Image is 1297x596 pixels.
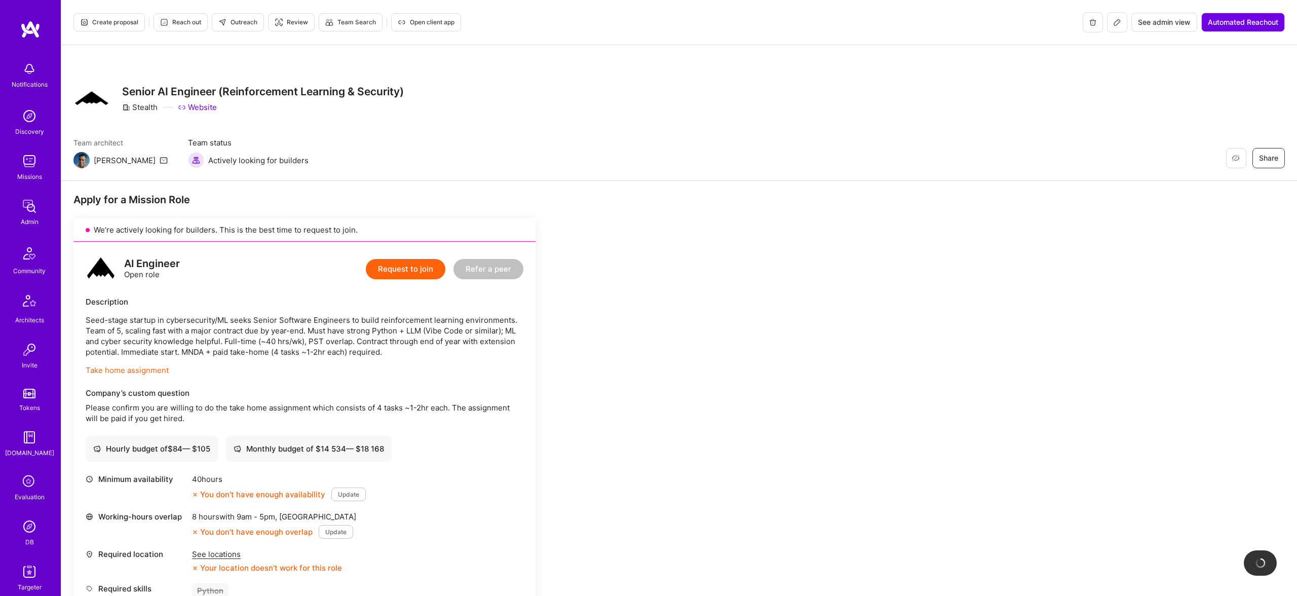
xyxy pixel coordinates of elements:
button: Create proposal [73,13,145,31]
div: Working-hours overlap [86,511,187,522]
i: icon Proposal [80,18,88,26]
p: Seed-stage startup in cybersecurity/ML seeks Senior Software Engineers to build reinforcement lea... [86,315,523,357]
img: Admin Search [19,516,40,537]
div: Community [13,266,46,276]
img: Team Architect [73,152,90,168]
div: See locations [192,549,342,560]
span: See admin view [1138,17,1191,27]
i: icon Mail [160,156,168,164]
div: Targeter [18,582,42,592]
div: Monthly budget of $ 14 534 — $ 18 168 [234,443,384,454]
i: icon World [86,513,93,520]
img: loading [1255,558,1266,568]
span: Share [1259,153,1278,163]
span: Team architect [73,137,168,148]
button: Request to join [366,259,445,279]
i: icon CloseOrange [192,529,198,535]
img: admin teamwork [19,196,40,216]
div: Architects [15,315,44,325]
button: Reach out [154,13,208,31]
i: icon Tag [86,585,93,592]
button: Update [331,488,366,501]
div: Required location [86,549,187,560]
span: Team Search [325,18,376,27]
i: icon CompanyGray [122,103,130,111]
img: guide book [19,427,40,448]
div: You don’t have enough overlap [192,527,313,537]
div: Notifications [12,79,48,90]
div: DB [25,537,34,547]
span: Automated Reachout [1208,17,1278,27]
button: See admin view [1131,13,1197,32]
img: discovery [19,106,40,126]
div: [PERSON_NAME] [94,155,156,166]
i: icon Cash [93,445,101,453]
div: [DOMAIN_NAME] [5,448,54,458]
i: icon Location [86,550,93,558]
div: Evaluation [15,492,45,502]
i: icon SelectionTeam [20,472,39,492]
div: 8 hours with [GEOGRAPHIC_DATA] [192,511,356,522]
div: Admin [21,216,39,227]
span: Actively looking for builders [208,155,309,166]
a: Take home assignment [86,365,169,375]
a: Website [178,102,217,113]
div: Required skills [86,583,187,594]
button: Update [319,525,353,539]
i: icon Clock [86,475,93,483]
i: icon CloseOrange [192,492,198,498]
button: Share [1252,148,1285,168]
span: 9am - 5pm , [235,512,279,521]
span: Reach out [160,18,201,27]
img: bell [19,59,40,79]
img: Actively looking for builders [188,152,204,168]
i: icon CloseOrange [192,565,198,571]
i: icon Targeter [275,18,283,26]
div: Discovery [15,126,44,137]
div: You don’t have enough availability [192,489,325,500]
button: Outreach [212,13,264,31]
i: icon Cash [234,445,241,453]
button: Automated Reachout [1201,13,1285,32]
span: Create proposal [80,18,138,27]
div: Invite [22,360,37,370]
button: Refer a peer [453,259,523,279]
img: tokens [23,389,35,398]
h3: Senior AI Engineer (Reinforcement Learning & Security) [122,85,404,98]
img: Community [17,241,42,266]
div: Description [86,296,523,307]
img: logo [20,20,41,39]
img: Architects [17,290,42,315]
button: Open client app [391,13,461,31]
button: Review [268,13,315,31]
div: Apply for a Mission Role [73,193,536,206]
img: teamwork [19,151,40,171]
div: We’re actively looking for builders. This is the best time to request to join. [73,218,536,242]
div: Open role [124,258,180,280]
div: Missions [17,171,42,182]
div: Hourly budget of $ 84 — $ 105 [93,443,210,454]
span: Review [275,18,308,27]
img: Company Logo [73,89,110,109]
button: Team Search [319,13,383,31]
p: Please confirm you are willing to do the take home assignment which consists of 4 tasks ~1-2hr ea... [86,402,523,424]
div: Minimum availability [86,474,187,485]
div: 40 hours [192,474,366,485]
i: icon EyeClosed [1232,154,1240,162]
div: Stealth [122,102,158,113]
span: Outreach [218,18,257,27]
div: Your location doesn’t work for this role [192,563,342,573]
span: Team status [188,137,309,148]
img: Skill Targeter [19,562,40,582]
span: Open client app [398,18,454,27]
div: AI Engineer [124,258,180,269]
div: Tokens [19,402,40,413]
img: logo [86,254,116,284]
div: Company’s custom question [86,388,523,398]
img: Invite [19,340,40,360]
